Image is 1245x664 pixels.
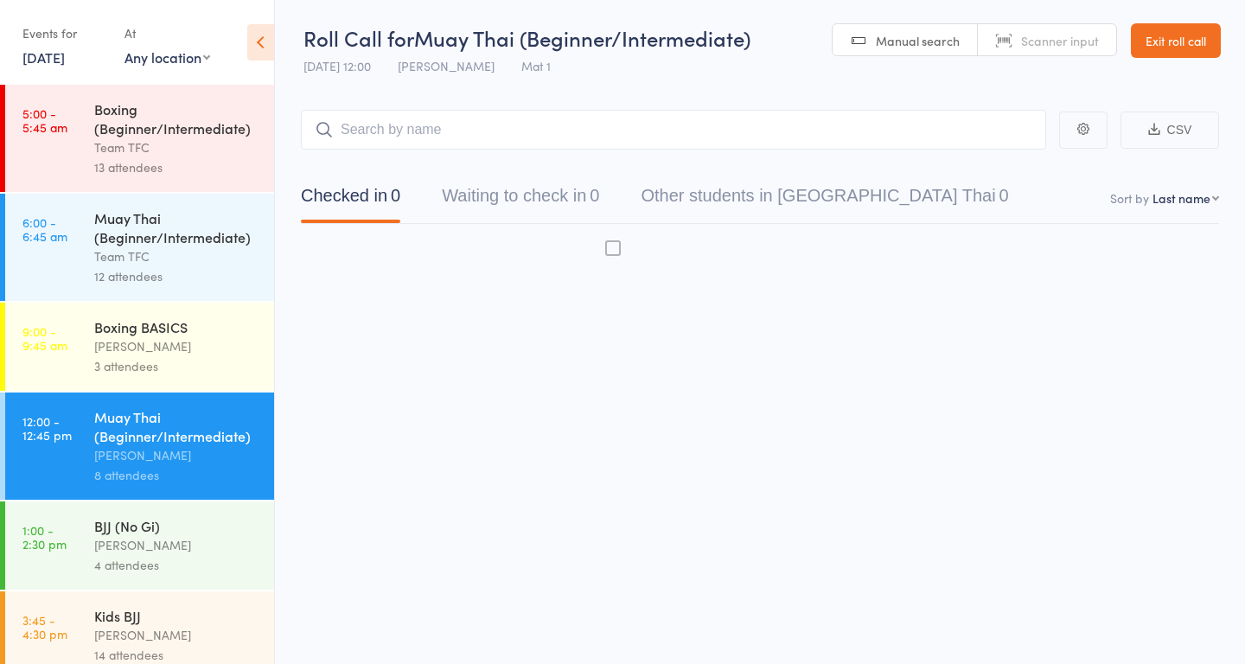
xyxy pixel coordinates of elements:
[94,606,259,625] div: Kids BJJ
[442,177,599,223] button: Waiting to check in0
[1152,189,1210,207] div: Last name
[94,157,259,177] div: 13 attendees
[999,186,1009,205] div: 0
[94,317,259,336] div: Boxing BASICS
[22,324,67,352] time: 9:00 - 9:45 am
[94,535,259,555] div: [PERSON_NAME]
[5,194,274,301] a: 6:00 -6:45 amMuay Thai (Beginner/Intermediate)Team TFC12 attendees
[521,57,551,74] span: Mat 1
[1131,23,1221,58] a: Exit roll call
[5,393,274,500] a: 12:00 -12:45 pmMuay Thai (Beginner/Intermediate)[PERSON_NAME]8 attendees
[22,19,107,48] div: Events for
[94,465,259,485] div: 8 attendees
[94,336,259,356] div: [PERSON_NAME]
[22,523,67,551] time: 1:00 - 2:30 pm
[301,177,400,223] button: Checked in0
[5,303,274,391] a: 9:00 -9:45 amBoxing BASICS[PERSON_NAME]3 attendees
[641,177,1008,223] button: Other students in [GEOGRAPHIC_DATA] Thai0
[590,186,599,205] div: 0
[22,106,67,134] time: 5:00 - 5:45 am
[301,110,1046,150] input: Search by name
[303,57,371,74] span: [DATE] 12:00
[94,246,259,266] div: Team TFC
[398,57,495,74] span: [PERSON_NAME]
[5,85,274,192] a: 5:00 -5:45 amBoxing (Beginner/Intermediate)Team TFC13 attendees
[94,445,259,465] div: [PERSON_NAME]
[22,414,72,442] time: 12:00 - 12:45 pm
[94,516,259,535] div: BJJ (No Gi)
[22,48,65,67] a: [DATE]
[391,186,400,205] div: 0
[1120,112,1219,149] button: CSV
[94,625,259,645] div: [PERSON_NAME]
[1110,189,1149,207] label: Sort by
[94,99,259,137] div: Boxing (Beginner/Intermediate)
[5,501,274,590] a: 1:00 -2:30 pmBJJ (No Gi)[PERSON_NAME]4 attendees
[94,555,259,575] div: 4 attendees
[303,23,414,52] span: Roll Call for
[1021,32,1099,49] span: Scanner input
[124,48,210,67] div: Any location
[414,23,750,52] span: Muay Thai (Beginner/Intermediate)
[22,215,67,243] time: 6:00 - 6:45 am
[124,19,210,48] div: At
[94,356,259,376] div: 3 attendees
[876,32,960,49] span: Manual search
[94,137,259,157] div: Team TFC
[94,208,259,246] div: Muay Thai (Beginner/Intermediate)
[94,407,259,445] div: Muay Thai (Beginner/Intermediate)
[94,266,259,286] div: 12 attendees
[22,613,67,641] time: 3:45 - 4:30 pm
